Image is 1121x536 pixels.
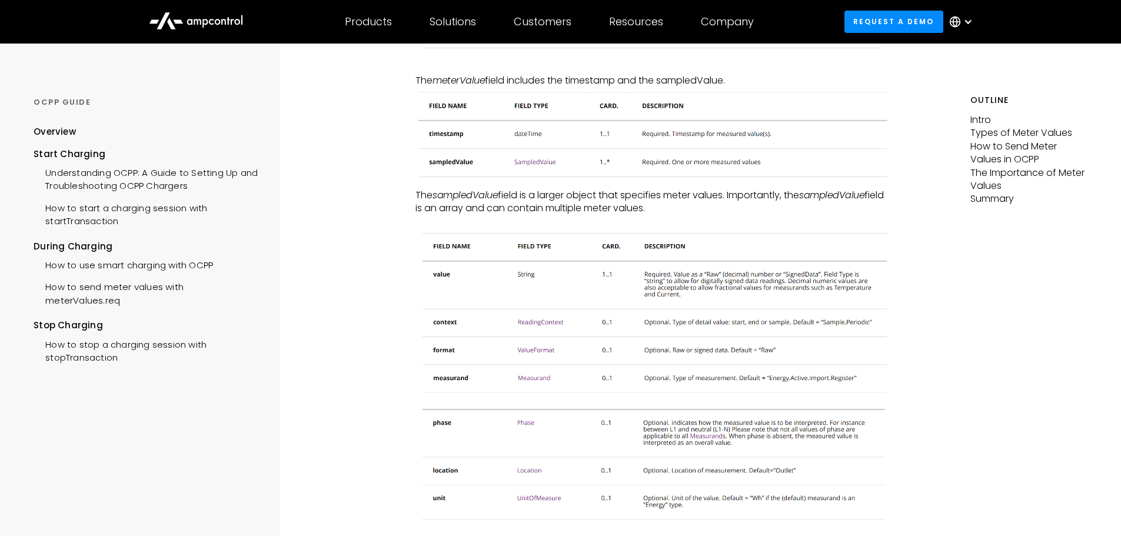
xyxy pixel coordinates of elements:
[970,192,1087,205] p: Summary
[701,15,754,28] div: Company
[430,15,476,28] div: Solutions
[415,88,891,183] img: OCPP meterValue fields
[34,161,258,196] a: Understanding OCPP: A Guide to Setting Up and Troubleshooting OCPP Chargers
[970,94,1087,106] h5: Outline
[34,196,258,231] a: How to start a charging session with startTransaction
[415,215,891,228] p: ‍
[415,404,891,525] img: OCPP sampledValue fields
[34,148,258,161] div: Start Charging
[34,125,76,138] div: Overview
[799,188,864,202] em: sampledValue
[433,188,498,202] em: sampledValue
[34,332,258,368] a: How to stop a charging session with stopTransaction
[34,275,258,310] a: How to send meter values with meterValues.req
[345,15,392,28] div: Products
[609,15,663,28] div: Resources
[34,319,258,332] div: Stop Charging
[34,97,258,108] div: OCPP GUIDE
[970,167,1087,193] p: The Importance of Meter Values
[415,61,891,74] p: ‍
[844,11,943,32] a: Request a demo
[34,240,258,253] div: During Charging
[970,126,1087,139] p: Types of Meter Values
[514,15,571,28] div: Customers
[433,74,485,87] em: meterValue
[415,228,891,398] img: OCPP sampledValue fields
[34,253,213,275] a: How to use smart charging with OCPP
[970,140,1087,167] p: How to Send Meter Values in OCPP
[415,74,891,87] p: The field includes the timestamp and the sampledValue.
[415,189,891,215] p: The field is a larger object that specifies meter values. Importantly, the field is an array and ...
[970,114,1087,126] p: Intro
[34,125,76,147] a: Overview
